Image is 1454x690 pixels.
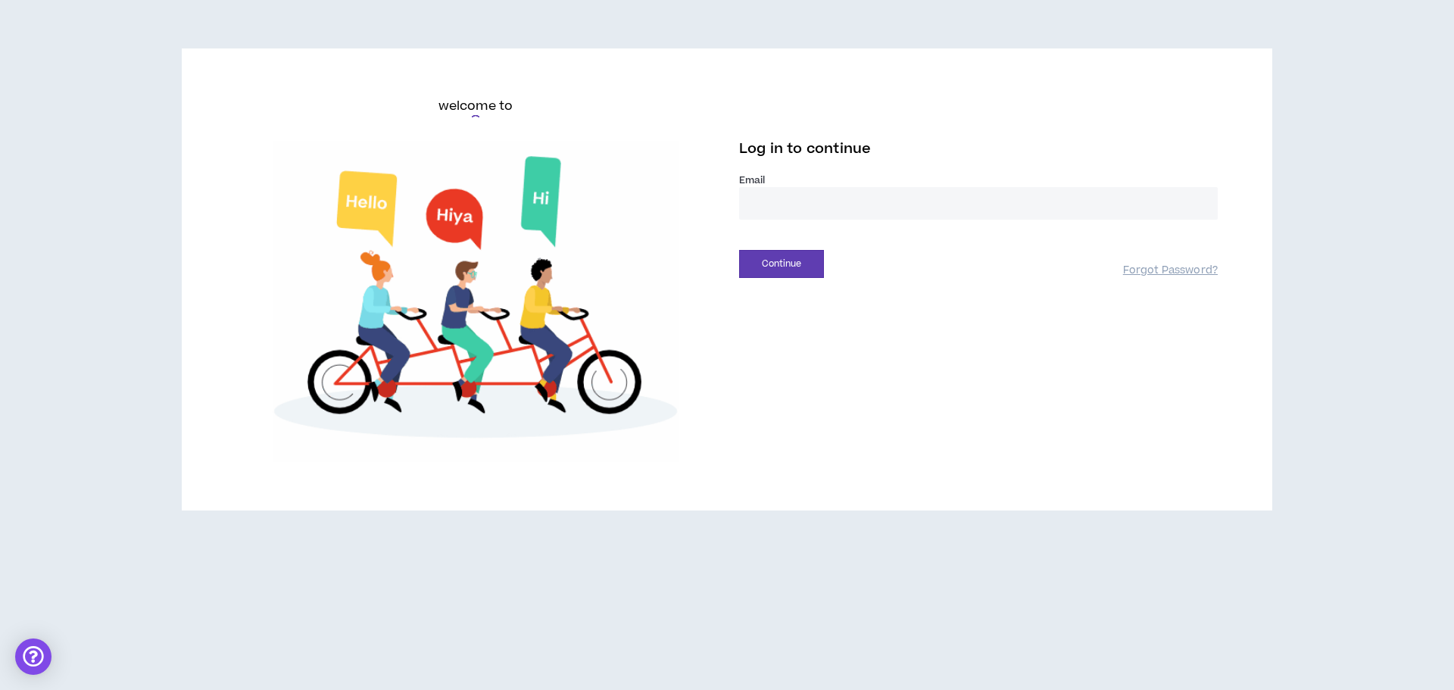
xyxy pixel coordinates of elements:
[438,97,513,115] h6: welcome to
[15,638,51,675] div: Open Intercom Messenger
[739,139,871,158] span: Log in to continue
[739,173,1218,187] label: Email
[739,250,824,278] button: Continue
[236,141,715,462] img: Welcome to Wripple
[1123,264,1218,278] a: Forgot Password?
